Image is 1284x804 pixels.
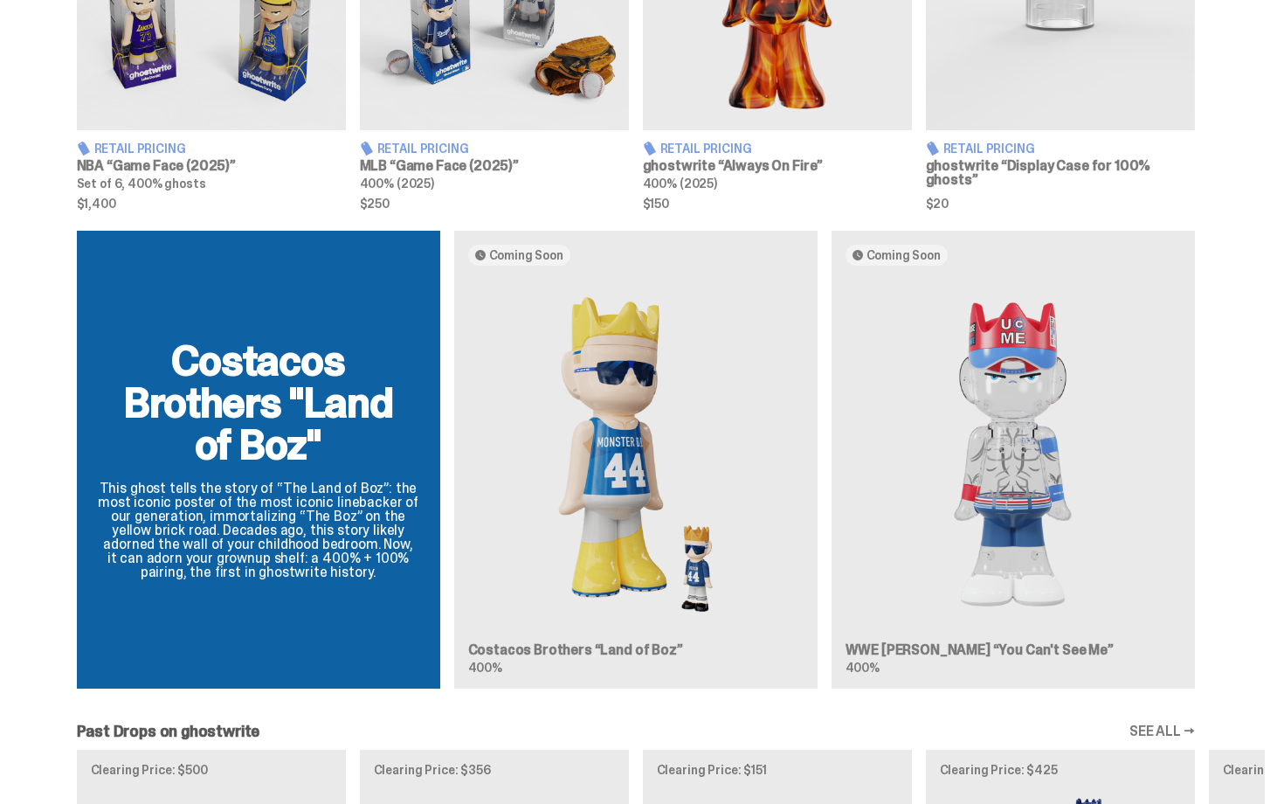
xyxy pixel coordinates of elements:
span: 400% (2025) [643,176,717,191]
h3: WWE [PERSON_NAME] “You Can't See Me” [846,643,1181,657]
span: $20 [926,198,1195,210]
span: 400% [468,660,502,676]
p: Clearing Price: $356 [374,764,615,776]
p: Clearing Price: $425 [940,764,1181,776]
span: 400% [846,660,880,676]
a: SEE ALL → [1129,724,1195,738]
img: Land of Boz [468,280,804,629]
span: Retail Pricing [94,142,186,155]
span: Retail Pricing [660,142,752,155]
p: This ghost tells the story of “The Land of Boz”: the most iconic poster of the most iconic lineba... [98,482,419,579]
span: Coming Soon [489,248,563,262]
span: $150 [643,198,912,210]
h3: Costacos Brothers “Land of Boz” [468,643,804,657]
span: 400% (2025) [360,176,434,191]
span: Retail Pricing [943,142,1035,155]
span: Set of 6, 400% ghosts [77,176,206,191]
h2: Past Drops on ghostwrite [77,724,260,739]
h3: NBA “Game Face (2025)” [77,159,346,173]
h3: ghostwrite “Always On Fire” [643,159,912,173]
h3: MLB “Game Face (2025)” [360,159,629,173]
p: Clearing Price: $500 [91,764,332,776]
p: Clearing Price: $151 [657,764,898,776]
span: $250 [360,198,629,210]
h3: ghostwrite “Display Case for 100% ghosts” [926,159,1195,187]
img: You Can't See Me [846,280,1181,629]
span: $1,400 [77,198,346,210]
span: Coming Soon [866,248,941,262]
h2: Costacos Brothers "Land of Boz" [98,340,419,466]
span: Retail Pricing [377,142,469,155]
